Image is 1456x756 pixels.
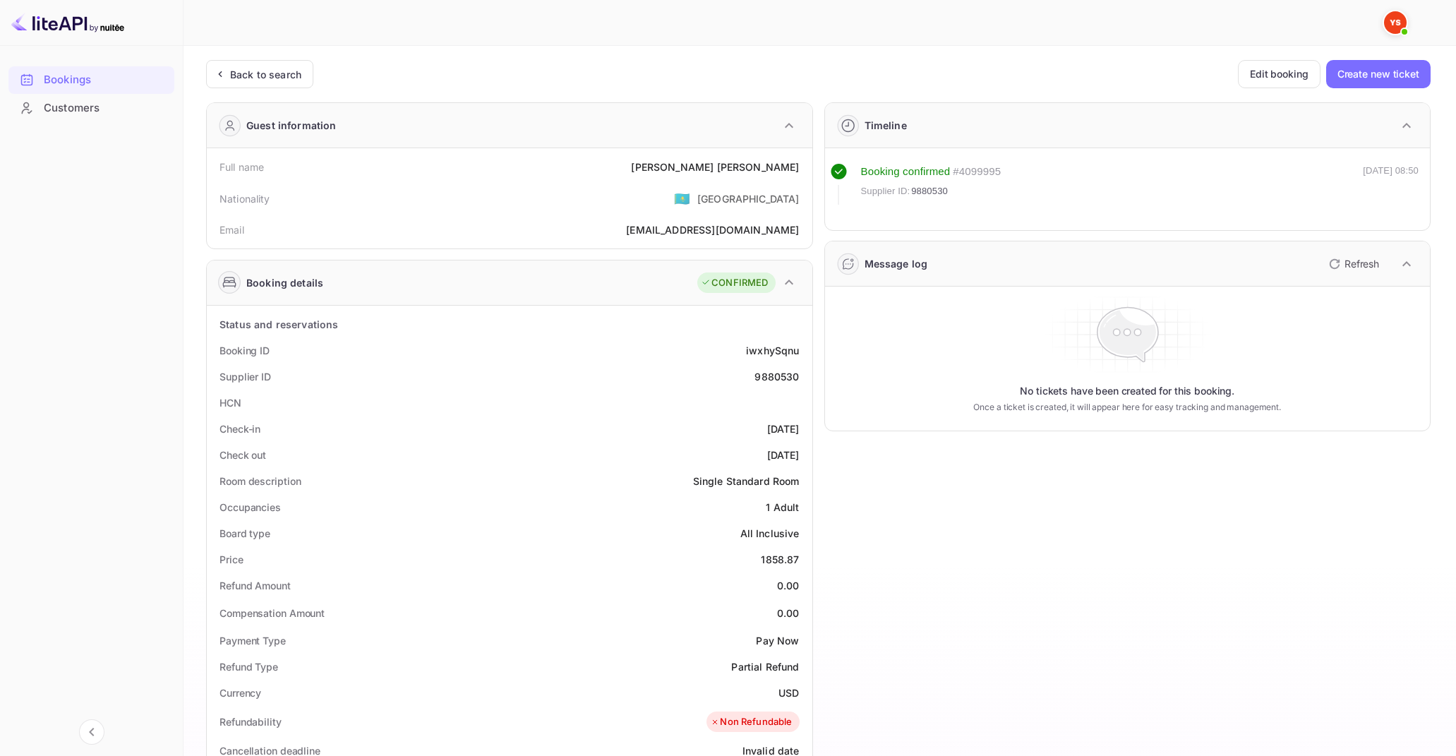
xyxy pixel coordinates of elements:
[219,633,286,648] div: Payment Type
[219,526,270,541] div: Board type
[766,500,799,515] div: 1 Adult
[219,685,261,700] div: Currency
[219,421,260,436] div: Check-in
[710,715,792,729] div: Non Refundable
[219,714,282,729] div: Refundability
[861,184,910,198] span: Supplier ID:
[44,100,167,116] div: Customers
[230,67,301,82] div: Back to search
[219,317,338,332] div: Status and reservations
[219,659,278,674] div: Refund Type
[953,164,1001,180] div: # 4099995
[626,222,799,237] div: [EMAIL_ADDRESS][DOMAIN_NAME]
[777,578,800,593] div: 0.00
[701,276,768,290] div: CONFIRMED
[219,474,301,488] div: Room description
[1384,11,1407,34] img: Yandex Support
[756,633,799,648] div: Pay Now
[865,256,928,271] div: Message log
[219,369,271,384] div: Supplier ID
[79,719,104,745] button: Collapse navigation
[1363,164,1419,205] div: [DATE] 08:50
[767,421,800,436] div: [DATE]
[1344,256,1379,271] p: Refresh
[8,95,174,122] div: Customers
[767,448,800,462] div: [DATE]
[219,222,244,237] div: Email
[8,95,174,121] a: Customers
[219,606,325,620] div: Compensation Amount
[246,275,323,290] div: Booking details
[219,448,266,462] div: Check out
[219,343,270,358] div: Booking ID
[761,552,799,567] div: 1858.87
[219,160,264,174] div: Full name
[1320,253,1385,275] button: Refresh
[246,118,337,133] div: Guest information
[740,526,800,541] div: All Inclusive
[911,184,948,198] span: 9880530
[11,11,124,34] img: LiteAPI logo
[631,160,799,174] div: [PERSON_NAME] [PERSON_NAME]
[693,474,800,488] div: Single Standard Room
[697,191,800,206] div: [GEOGRAPHIC_DATA]
[731,659,799,674] div: Partial Refund
[964,401,1291,414] p: Once a ticket is created, it will appear here for easy tracking and management.
[8,66,174,94] div: Bookings
[219,578,291,593] div: Refund Amount
[1238,60,1320,88] button: Edit booking
[219,552,243,567] div: Price
[8,66,174,92] a: Bookings
[861,164,951,180] div: Booking confirmed
[1326,60,1431,88] button: Create new ticket
[865,118,907,133] div: Timeline
[219,395,241,410] div: HCN
[219,500,281,515] div: Occupancies
[674,186,690,211] span: United States
[44,72,167,88] div: Bookings
[777,606,800,620] div: 0.00
[746,343,799,358] div: iwxhySqnu
[778,685,799,700] div: USD
[754,369,799,384] div: 9880530
[219,191,270,206] div: Nationality
[1020,384,1234,398] p: No tickets have been created for this booking.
